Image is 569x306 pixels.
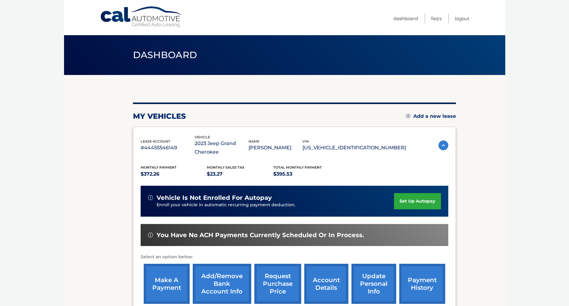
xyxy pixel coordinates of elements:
span: vehicle is not enrolled for autopay [157,194,272,202]
a: account details [304,264,348,304]
a: FAQ's [431,13,442,24]
a: Add/Remove bank account info [193,264,251,304]
a: Add a new lease [406,113,456,119]
span: name [248,139,259,144]
img: alert-white.svg [148,195,153,200]
a: Cal Automotive [100,6,183,28]
p: 2023 Jeep Grand Cherokee [195,139,248,156]
img: accordion-active.svg [438,140,448,150]
a: request purchase price [254,264,301,304]
p: $395.53 [273,170,340,178]
p: $372.26 [141,170,207,178]
p: Select an option below: [141,253,448,261]
span: Monthly Payment [141,165,176,170]
span: vin [302,139,309,144]
span: Total Monthly Payment [273,165,322,170]
span: vehicle [195,135,210,139]
p: [PERSON_NAME] [248,144,302,152]
h2: my vehicles [133,112,186,121]
p: Enroll your vehicle in automatic recurring payment deduction. [157,202,394,208]
span: You have no ACH payments currently scheduled or in process. [157,231,364,239]
a: update personal info [351,264,396,304]
p: [US_VEHICLE_IDENTIFICATION_NUMBER] [302,144,406,152]
span: Dashboard [133,49,197,61]
a: Logout [455,13,469,24]
a: Dashboard [393,13,418,24]
a: set up autopay [394,193,441,209]
p: $23.27 [207,170,273,178]
img: add.svg [406,114,410,118]
p: #44455546149 [141,144,195,152]
a: make a payment [144,264,190,304]
a: payment history [399,264,445,304]
span: lease account [141,139,170,144]
span: Monthly sales Tax [207,165,245,170]
img: alert-white.svg [148,233,153,237]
